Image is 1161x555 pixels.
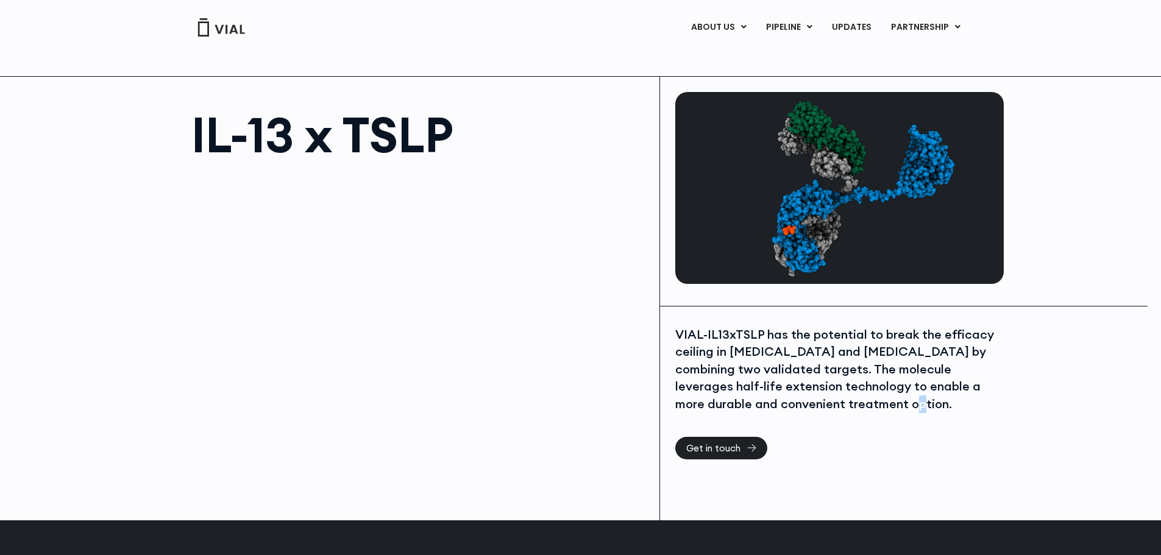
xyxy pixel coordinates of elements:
a: Get in touch [675,437,767,459]
a: PARTNERSHIPMenu Toggle [881,17,970,38]
span: Get in touch [686,444,740,453]
a: PIPELINEMenu Toggle [756,17,822,38]
a: ABOUT USMenu Toggle [681,17,756,38]
a: UPDATES [822,17,881,38]
div: VIAL-IL13xTSLP has the potential to break the efficacy ceiling in [MEDICAL_DATA] and [MEDICAL_DAT... [675,326,1001,413]
img: Vial Logo [197,18,246,37]
h1: IL-13 x TSLP [191,110,648,159]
